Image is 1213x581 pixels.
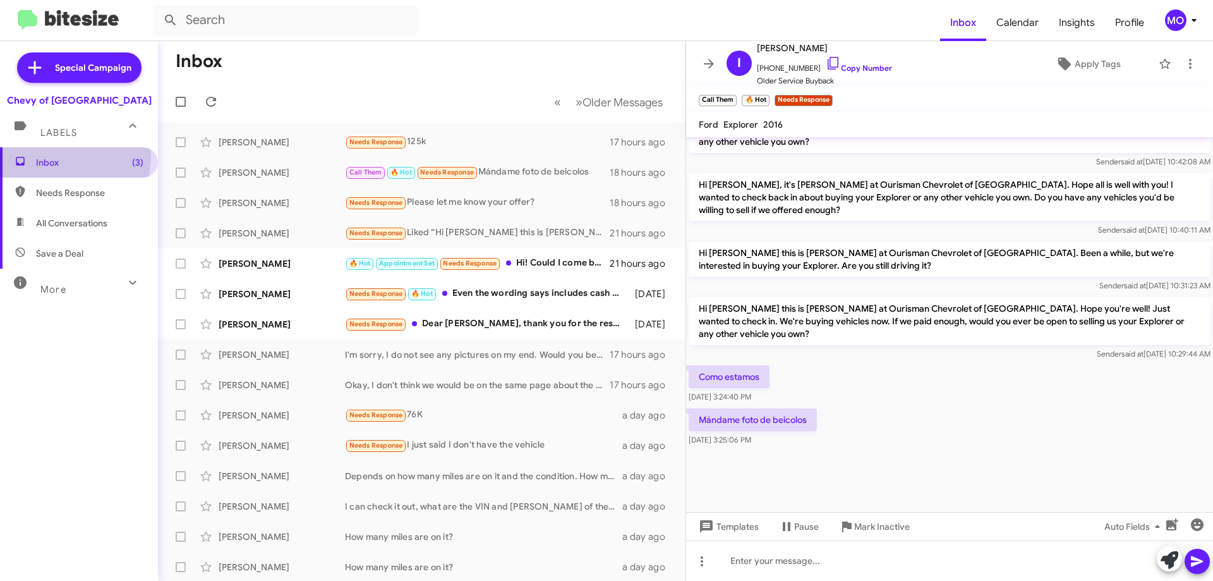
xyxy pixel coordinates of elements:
[1124,281,1146,290] span: said at
[689,242,1210,277] p: Hi [PERSON_NAME] this is [PERSON_NAME] at Ourisman Chevrolet of [GEOGRAPHIC_DATA]. Been a while, ...
[763,119,783,130] span: 2016
[55,61,131,74] span: Special Campaign
[1075,52,1121,75] span: Apply Tags
[349,138,403,146] span: Needs Response
[686,515,769,538] button: Templates
[699,95,737,106] small: Call Them
[345,135,610,149] div: 125k
[345,286,629,301] div: Even the wording says includes cash down, first payment and estimated taxes clearly
[610,136,675,149] div: 17 hours ago
[345,226,610,240] div: Liked “Hi [PERSON_NAME] this is [PERSON_NAME], Acquisition Specialist at Ourisman Chevrolet of [G...
[36,187,143,199] span: Needs Response
[769,515,829,538] button: Pause
[219,197,345,209] div: [PERSON_NAME]
[36,156,143,169] span: Inbox
[547,89,670,115] nav: Page navigation example
[582,95,663,109] span: Older Messages
[36,247,83,260] span: Save a Deal
[1097,349,1210,358] span: Sender [DATE] 10:29:44 AM
[689,408,817,431] p: Mándame foto de beicolos
[622,439,675,452] div: a day ago
[742,95,769,106] small: 🔥 Hot
[36,217,107,229] span: All Conversations
[349,229,403,237] span: Needs Response
[576,94,582,110] span: »
[610,166,675,179] div: 18 hours ago
[349,290,403,298] span: Needs Response
[379,259,435,267] span: Appointment Set
[219,470,345,482] div: [PERSON_NAME]
[622,561,675,573] div: a day ago
[17,52,142,83] a: Special Campaign
[1023,52,1152,75] button: Apply Tags
[622,409,675,422] div: a day ago
[622,470,675,482] div: a day ago
[390,168,412,176] span: 🔥 Hot
[610,379,675,391] div: 17 hours ago
[176,51,222,71] h1: Inbox
[349,441,403,450] span: Needs Response
[219,409,345,422] div: [PERSON_NAME]
[345,165,610,180] div: Mándame foto de beicolos
[411,290,433,298] span: 🔥 Hot
[699,119,718,130] span: Ford
[689,435,751,444] span: [DATE] 3:25:06 PM
[610,197,675,209] div: 18 hours ago
[1154,9,1199,31] button: MO
[1121,349,1144,358] span: said at
[345,379,610,391] div: Okay, I don't think we would be on the same page about the value. I wouldn't even be selling one ...
[1105,4,1154,41] a: Profile
[40,127,77,138] span: Labels
[689,365,769,388] p: Como estamos
[345,408,622,422] div: 76K
[1123,225,1145,235] span: said at
[629,288,675,300] div: [DATE]
[689,392,751,401] span: [DATE] 3:24:40 PM
[689,297,1210,345] p: Hi [PERSON_NAME] this is [PERSON_NAME] at Ourisman Chevrolet of [GEOGRAPHIC_DATA]. Hope you're we...
[757,75,892,87] span: Older Service Buyback
[219,257,345,270] div: [PERSON_NAME]
[219,500,345,513] div: [PERSON_NAME]
[219,439,345,452] div: [PERSON_NAME]
[629,318,675,331] div: [DATE]
[349,320,403,328] span: Needs Response
[1165,9,1186,31] div: MO
[986,4,1049,41] a: Calendar
[345,530,622,543] div: How many miles are on it?
[696,515,759,538] span: Templates
[219,348,345,361] div: [PERSON_NAME]
[219,288,345,300] div: [PERSON_NAME]
[622,500,675,513] div: a day ago
[723,119,758,130] span: Explorer
[940,4,986,41] a: Inbox
[7,94,152,107] div: Chevy of [GEOGRAPHIC_DATA]
[443,259,497,267] span: Needs Response
[689,173,1210,221] p: Hi [PERSON_NAME], it's [PERSON_NAME] at Ourisman Chevrolet of [GEOGRAPHIC_DATA]. Hope all is well...
[854,515,910,538] span: Mark Inactive
[1121,157,1143,166] span: said at
[219,561,345,573] div: [PERSON_NAME]
[1096,157,1210,166] span: Sender [DATE] 10:42:08 AM
[610,257,675,270] div: 21 hours ago
[1049,4,1105,41] a: Insights
[420,168,474,176] span: Needs Response
[568,89,670,115] button: Next
[219,318,345,331] div: [PERSON_NAME]
[345,500,622,513] div: I can check it out, what are the VIN and [PERSON_NAME] of the other one?
[219,227,345,240] div: [PERSON_NAME]
[546,89,569,115] button: Previous
[1094,515,1175,538] button: Auto Fields
[737,53,741,73] span: I
[610,227,675,240] div: 21 hours ago
[40,284,66,295] span: More
[345,470,622,482] div: Depends on how many miles are on it and the condition. How many miles does it have?
[153,5,418,35] input: Search
[219,136,345,149] div: [PERSON_NAME]
[1104,515,1165,538] span: Auto Fields
[219,530,345,543] div: [PERSON_NAME]
[1098,225,1210,235] span: Sender [DATE] 10:40:11 AM
[345,438,622,453] div: I just said I don't have the vehicle
[345,561,622,573] div: How many miles are on it?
